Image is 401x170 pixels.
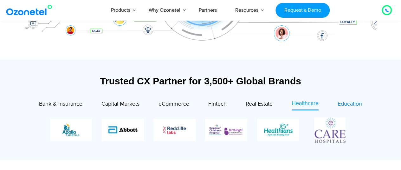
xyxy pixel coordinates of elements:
[158,99,189,110] a: eCommerce
[246,101,273,108] span: Real Estate
[338,99,362,110] a: Education
[246,99,273,110] a: Real Estate
[158,101,189,108] span: eCommerce
[39,99,82,110] a: Bank & Insurance
[275,3,330,18] a: Request a Demo
[50,117,351,143] div: Image Carousel
[101,99,139,110] a: Capital Markets
[101,101,139,108] span: Capital Markets
[208,99,227,110] a: Fintech
[292,100,319,107] span: Healthcare
[208,101,227,108] span: Fintech
[338,101,362,108] span: Education
[292,99,319,110] a: Healthcare
[28,75,373,87] div: Trusted CX Partner for 3,500+ Global Brands
[39,101,82,108] span: Bank & Insurance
